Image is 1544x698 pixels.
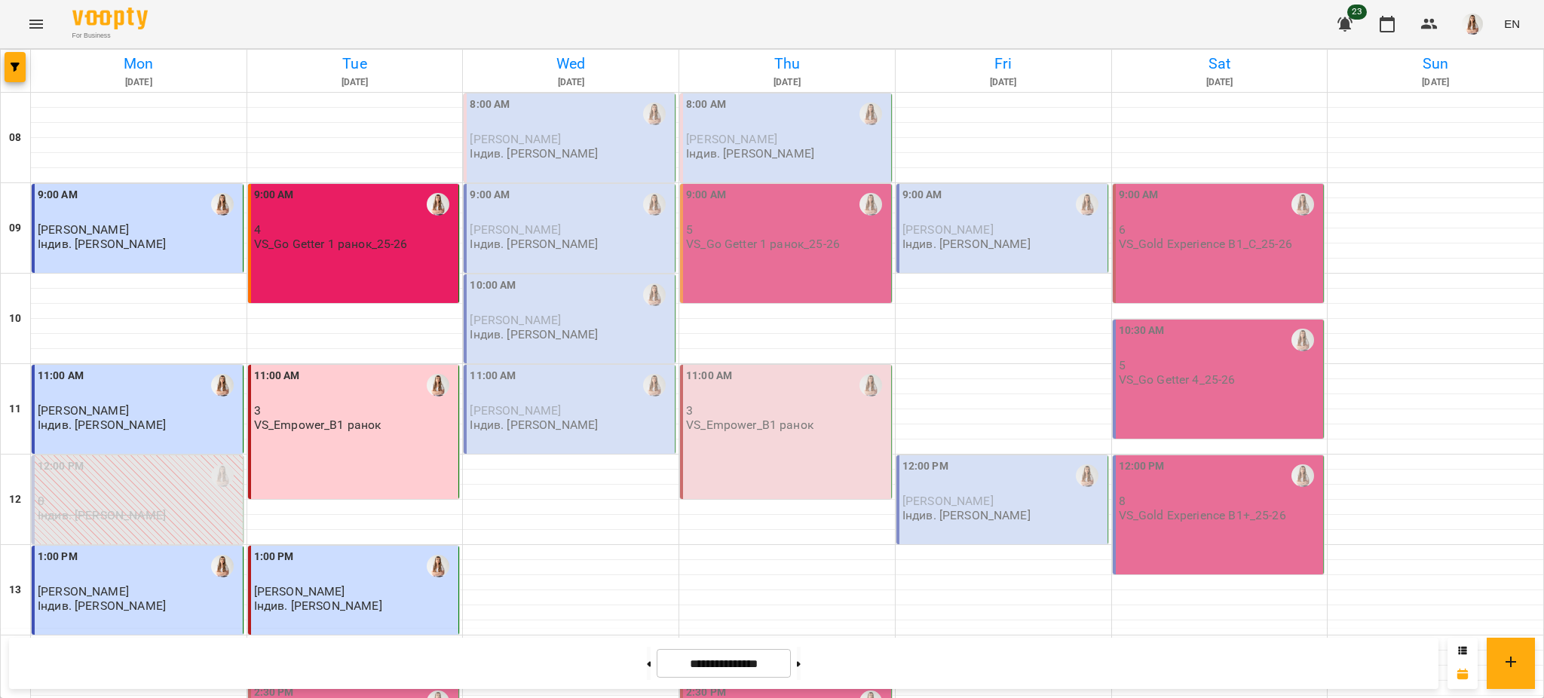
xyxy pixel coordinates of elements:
[643,103,666,125] img: Михно Віта Олександрівна
[33,75,244,90] h6: [DATE]
[470,403,561,418] span: [PERSON_NAME]
[1291,193,1314,216] img: Михно Віта Олександрівна
[470,237,598,250] p: Індив. [PERSON_NAME]
[686,223,888,236] p: 5
[1119,223,1321,236] p: 6
[1119,359,1321,372] p: 5
[1114,52,1325,75] h6: Sat
[9,311,21,327] h6: 10
[72,8,148,29] img: Voopty Logo
[1504,16,1520,32] span: EN
[38,222,129,237] span: [PERSON_NAME]
[902,237,1031,250] p: Індив. [PERSON_NAME]
[902,494,994,508] span: [PERSON_NAME]
[902,187,942,204] label: 9:00 AM
[1076,464,1098,487] img: Михно Віта Олександрівна
[1291,329,1314,351] img: Михно Віта Олександрівна
[38,368,84,384] label: 11:00 AM
[643,283,666,306] img: Михно Віта Олександрівна
[211,374,234,396] img: Михно Віта Олександрівна
[1119,458,1165,475] label: 12:00 PM
[38,509,166,522] p: Індив. [PERSON_NAME]
[470,368,516,384] label: 11:00 AM
[1498,10,1526,38] button: EN
[254,599,382,612] p: Індив. [PERSON_NAME]
[470,147,598,160] p: Індив. [PERSON_NAME]
[38,549,78,565] label: 1:00 PM
[427,555,449,577] img: Михно Віта Олександрівна
[1291,464,1314,487] img: Михно Віта Олександрівна
[470,418,598,431] p: Індив. [PERSON_NAME]
[1462,14,1483,35] img: 991d444c6ac07fb383591aa534ce9324.png
[686,368,732,384] label: 11:00 AM
[686,132,777,146] span: [PERSON_NAME]
[254,549,294,565] label: 1:00 PM
[9,401,21,418] h6: 11
[470,96,510,113] label: 8:00 AM
[254,418,381,431] p: VS_Empower_B1 ранок
[38,458,84,475] label: 12:00 PM
[254,223,456,236] p: 4
[9,491,21,508] h6: 12
[686,96,726,113] label: 8:00 AM
[250,52,461,75] h6: Tue
[859,103,882,125] img: Михно Віта Олександрівна
[1119,187,1159,204] label: 9:00 AM
[72,31,148,41] span: For Business
[470,187,510,204] label: 9:00 AM
[686,237,840,250] p: VS_Go Getter 1 ранок_25-26
[643,193,666,216] img: Михно Віта Олександрівна
[898,75,1109,90] h6: [DATE]
[686,404,888,417] p: 3
[898,52,1109,75] h6: Fri
[254,237,408,250] p: VS_Go Getter 1 ранок_25-26
[470,328,598,341] p: Індив. [PERSON_NAME]
[682,75,893,90] h6: [DATE]
[254,584,345,599] span: [PERSON_NAME]
[9,130,21,146] h6: 08
[38,403,129,418] span: [PERSON_NAME]
[859,374,882,396] img: Михно Віта Олександрівна
[686,187,726,204] label: 9:00 AM
[465,52,676,75] h6: Wed
[1330,75,1541,90] h6: [DATE]
[38,237,166,250] p: Індив. [PERSON_NAME]
[427,193,449,216] img: Михно Віта Олександрівна
[470,313,561,327] span: [PERSON_NAME]
[643,374,666,396] img: Михно Віта Олександрівна
[254,187,294,204] label: 9:00 AM
[1119,509,1286,522] p: VS_Gold Experience B1+_25-26
[254,368,300,384] label: 11:00 AM
[427,374,449,396] img: Михно Віта Олександрівна
[1076,193,1098,216] img: Михно Віта Олександрівна
[211,193,234,216] img: Михно Віта Олександрівна
[38,599,166,612] p: Індив. [PERSON_NAME]
[1347,5,1367,20] span: 23
[465,75,676,90] h6: [DATE]
[902,222,994,237] span: [PERSON_NAME]
[33,52,244,75] h6: Mon
[470,222,561,237] span: [PERSON_NAME]
[211,555,234,577] img: Михно Віта Олександрівна
[38,494,240,507] p: 0
[470,132,561,146] span: [PERSON_NAME]
[211,464,234,487] img: Михно Віта Олександрівна
[9,582,21,599] h6: 13
[1330,52,1541,75] h6: Sun
[9,220,21,237] h6: 09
